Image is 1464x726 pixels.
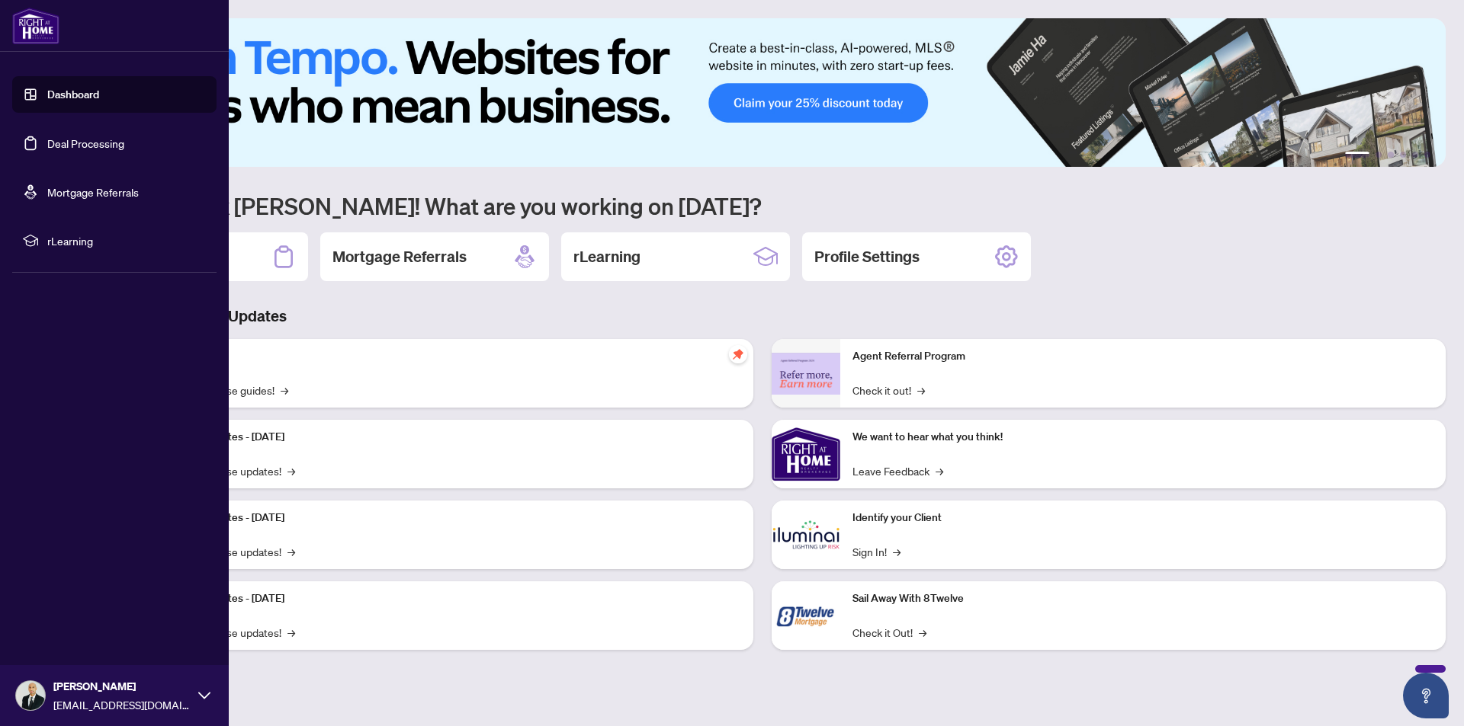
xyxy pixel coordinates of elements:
[287,624,295,641] span: →
[79,191,1446,220] h1: Welcome back [PERSON_NAME]! What are you working on [DATE]?
[1412,152,1418,158] button: 5
[47,136,124,150] a: Deal Processing
[332,246,467,267] h2: Mortgage Referrals
[53,678,191,695] span: [PERSON_NAME]
[16,681,45,710] img: Profile Icon
[160,429,741,446] p: Platform Updates - [DATE]
[160,510,741,526] p: Platform Updates - [DATE]
[47,185,139,199] a: Mortgage Referrals
[772,353,840,395] img: Agent Referral Program
[1388,152,1394,158] button: 3
[1403,673,1449,718] button: Open asap
[12,8,59,44] img: logo
[79,305,1446,327] h3: Brokerage & Industry Updates
[1376,152,1382,158] button: 2
[852,590,1433,607] p: Sail Away With 8Twelve
[79,18,1446,167] img: Slide 0
[160,590,741,607] p: Platform Updates - [DATE]
[1400,152,1406,158] button: 4
[936,462,943,479] span: →
[1424,152,1430,158] button: 6
[772,581,840,650] img: Sail Away With 8Twelve
[53,696,191,713] span: [EMAIL_ADDRESS][DOMAIN_NAME]
[287,462,295,479] span: →
[852,624,926,641] a: Check it Out!→
[814,246,920,267] h2: Profile Settings
[852,348,1433,365] p: Agent Referral Program
[1345,152,1369,158] button: 1
[47,88,99,101] a: Dashboard
[852,510,1433,526] p: Identify your Client
[919,624,926,641] span: →
[772,501,840,569] img: Identify your Client
[917,382,925,398] span: →
[852,382,925,398] a: Check it out!→
[852,462,943,479] a: Leave Feedback→
[281,382,288,398] span: →
[893,543,901,560] span: →
[573,246,640,267] h2: rLearning
[287,543,295,560] span: →
[852,543,901,560] a: Sign In!→
[772,420,840,488] img: We want to hear what you think!
[160,348,741,365] p: Self-Help
[47,232,206,249] span: rLearning
[852,429,1433,446] p: We want to hear what you think!
[729,345,747,363] span: pushpin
